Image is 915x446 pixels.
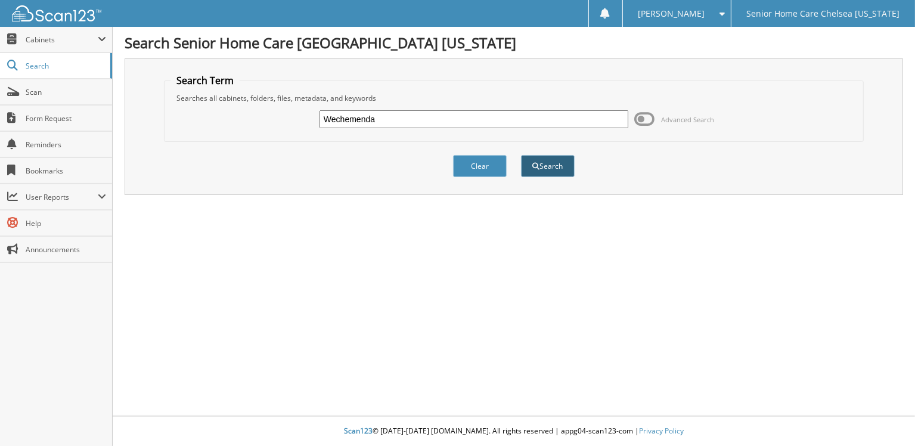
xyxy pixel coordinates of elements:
iframe: Chat Widget [855,389,915,446]
div: Searches all cabinets, folders, files, metadata, and keywords [170,93,857,103]
div: © [DATE]-[DATE] [DOMAIN_NAME]. All rights reserved | appg04-scan123-com | [113,417,915,446]
span: Cabinets [26,35,98,45]
span: Advanced Search [661,115,714,124]
span: Scan [26,87,106,97]
span: Form Request [26,113,106,123]
button: Clear [453,155,507,177]
span: Announcements [26,244,106,255]
legend: Search Term [170,74,240,87]
span: [PERSON_NAME] [638,10,705,17]
h1: Search Senior Home Care [GEOGRAPHIC_DATA] [US_STATE] [125,33,903,52]
span: User Reports [26,192,98,202]
span: Senior Home Care Chelsea [US_STATE] [747,10,900,17]
span: Search [26,61,104,71]
span: Scan123 [344,426,373,436]
a: Privacy Policy [639,426,684,436]
span: Bookmarks [26,166,106,176]
span: Reminders [26,140,106,150]
img: scan123-logo-white.svg [12,5,101,21]
button: Search [521,155,575,177]
span: Help [26,218,106,228]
